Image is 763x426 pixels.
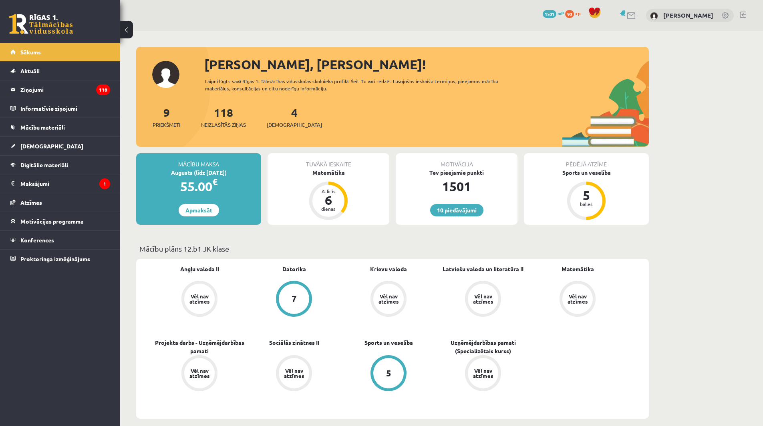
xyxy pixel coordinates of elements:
[179,204,219,216] a: Apmaksāt
[152,355,247,393] a: Vēl nav atzīmes
[283,368,305,378] div: Vēl nav atzīmes
[136,168,261,177] div: Augusts (līdz [DATE])
[247,281,341,318] a: 7
[524,168,649,177] div: Sports un veselība
[565,10,584,16] a: 90 xp
[316,189,340,194] div: Atlicis
[396,177,517,196] div: 1501
[20,48,41,56] span: Sākums
[268,168,389,221] a: Matemātika Atlicis 6 dienas
[10,80,110,99] a: Ziņojumi118
[10,174,110,193] a: Maksājumi1
[212,176,217,188] span: €
[10,193,110,212] a: Atzīmes
[153,105,180,129] a: 9Priekšmeti
[20,67,40,74] span: Aktuāli
[152,281,247,318] a: Vēl nav atzīmes
[152,338,247,355] a: Projekta darbs - Uzņēmējdarbības pamati
[543,10,556,18] span: 1501
[436,355,530,393] a: Vēl nav atzīmes
[20,255,90,262] span: Proktoringa izmēģinājums
[180,265,219,273] a: Angļu valoda II
[10,156,110,174] a: Digitālie materiāli
[20,124,65,131] span: Mācību materiāli
[20,174,110,193] legend: Maksājumi
[10,212,110,230] a: Motivācijas programma
[524,153,649,168] div: Pēdējā atzīme
[139,243,646,254] p: Mācību plāns 12.b1 JK klase
[10,118,110,136] a: Mācību materiāli
[472,294,494,304] div: Vēl nav atzīmes
[430,204,483,216] a: 10 piedāvājumi
[341,355,436,393] a: 5
[99,178,110,189] i: 1
[524,168,649,221] a: Sports un veselība 5 balles
[204,55,649,74] div: [PERSON_NAME], [PERSON_NAME]!
[201,105,246,129] a: 118Neizlasītās ziņas
[247,355,341,393] a: Vēl nav atzīmes
[20,236,54,244] span: Konferences
[364,338,413,347] a: Sports un veselība
[10,250,110,268] a: Proktoringa izmēģinājums
[436,281,530,318] a: Vēl nav atzīmes
[377,294,400,304] div: Vēl nav atzīmes
[341,281,436,318] a: Vēl nav atzīmes
[292,294,297,303] div: 7
[10,231,110,249] a: Konferences
[530,281,625,318] a: Vēl nav atzīmes
[370,265,407,273] a: Krievu valoda
[20,161,68,168] span: Digitālie materiāli
[543,10,564,16] a: 1501 mP
[565,10,574,18] span: 90
[574,189,598,202] div: 5
[282,265,306,273] a: Datorika
[316,206,340,211] div: dienas
[10,43,110,61] a: Sākums
[10,99,110,118] a: Informatīvie ziņojumi
[396,153,517,168] div: Motivācija
[96,84,110,95] i: 118
[267,105,322,129] a: 4[DEMOGRAPHIC_DATA]
[562,265,594,273] a: Matemātika
[20,199,42,206] span: Atzīmes
[396,168,517,177] div: Tev pieejamie punkti
[267,121,322,129] span: [DEMOGRAPHIC_DATA]
[20,80,110,99] legend: Ziņojumi
[316,194,340,206] div: 6
[201,121,246,129] span: Neizlasītās ziņas
[136,177,261,196] div: 55.00
[268,153,389,168] div: Tuvākā ieskaite
[188,294,211,304] div: Vēl nav atzīmes
[436,338,530,355] a: Uzņēmējdarbības pamati (Specializētais kurss)
[472,368,494,378] div: Vēl nav atzīmes
[9,14,73,34] a: Rīgas 1. Tālmācības vidusskola
[20,142,83,150] span: [DEMOGRAPHIC_DATA]
[575,10,580,16] span: xp
[574,202,598,206] div: balles
[566,294,589,304] div: Vēl nav atzīmes
[558,10,564,16] span: mP
[663,11,713,19] a: [PERSON_NAME]
[10,62,110,80] a: Aktuāli
[188,368,211,378] div: Vēl nav atzīmes
[205,78,513,92] div: Laipni lūgts savā Rīgas 1. Tālmācības vidusskolas skolnieka profilā. Šeit Tu vari redzēt tuvojošo...
[650,12,658,20] img: Kristīne Deiko
[443,265,523,273] a: Latviešu valoda un literatūra II
[153,121,180,129] span: Priekšmeti
[386,369,391,378] div: 5
[136,153,261,168] div: Mācību maksa
[10,137,110,155] a: [DEMOGRAPHIC_DATA]
[20,218,84,225] span: Motivācijas programma
[20,99,110,118] legend: Informatīvie ziņojumi
[269,338,319,347] a: Sociālās zinātnes II
[268,168,389,177] div: Matemātika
